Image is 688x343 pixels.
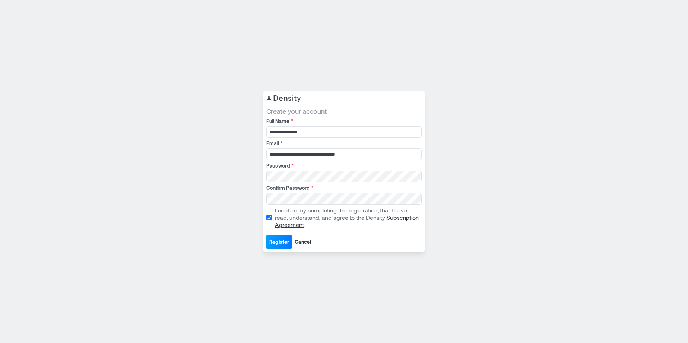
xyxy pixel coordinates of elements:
[266,235,292,249] button: Register
[269,238,289,246] span: Register
[275,214,419,228] a: Subscription Agreement
[295,238,311,246] span: Cancel
[266,107,422,115] span: Create your account
[275,207,420,228] p: I confirm, by completing this registration, that I have read, understand, and agree to the Density .
[266,140,420,147] label: Email
[266,162,420,169] label: Password
[266,118,420,125] label: Full Name
[292,235,314,249] button: Cancel
[266,184,420,192] label: Confirm Password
